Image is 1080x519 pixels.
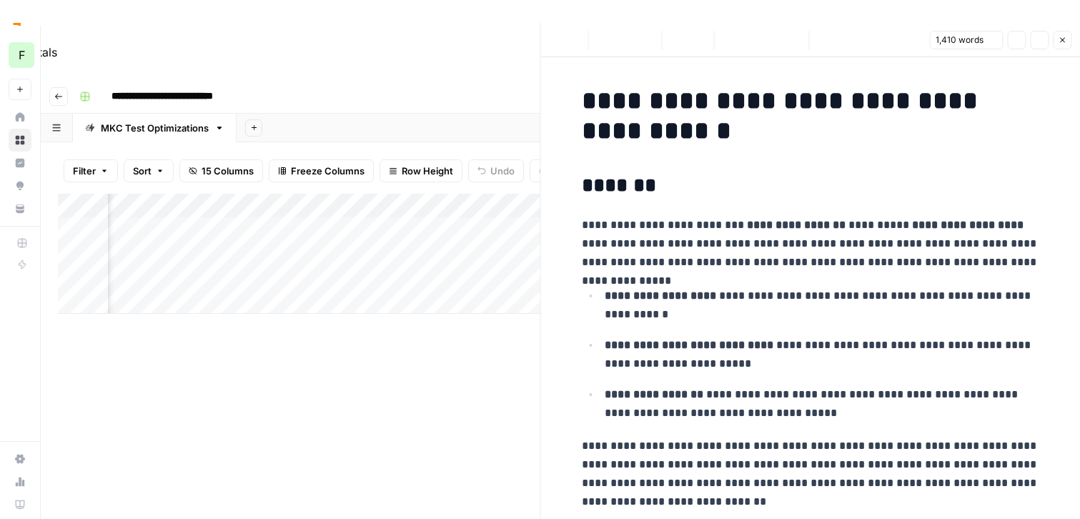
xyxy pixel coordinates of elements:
a: Your Data [9,197,31,220]
span: Freeze Columns [291,164,365,178]
span: 1,410 words [936,34,984,46]
button: Undo [468,159,524,182]
span: Sort [133,164,152,178]
button: 1,410 words [929,31,1003,49]
span: 15 Columns [202,164,254,178]
button: Freeze Columns [269,159,374,182]
button: Filter [64,159,118,182]
button: Row Height [380,159,462,182]
a: Settings [9,448,31,470]
span: Undo [490,164,515,178]
a: Insights [9,152,31,174]
a: Home [9,106,31,129]
span: Filter [73,164,96,178]
button: Sort [124,159,174,182]
a: Usage [9,470,31,493]
span: Row Height [402,164,453,178]
div: MKC Test Optimizations [101,121,209,135]
a: Opportunities [9,174,31,197]
a: MKC Test Optimizations [73,114,237,142]
button: 15 Columns [179,159,263,182]
a: Learning Hub [9,493,31,516]
a: Browse [9,129,31,152]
